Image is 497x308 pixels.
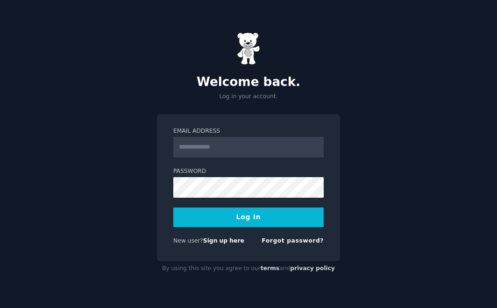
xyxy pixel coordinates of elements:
[290,265,335,272] a: privacy policy
[262,237,324,244] a: Forgot password?
[173,167,324,176] label: Password
[173,127,324,136] label: Email Address
[173,237,203,244] span: New user?
[203,237,244,244] a: Sign up here
[173,208,324,227] button: Log In
[157,75,340,90] h2: Welcome back.
[261,265,279,272] a: terms
[237,32,260,65] img: Gummy Bear
[157,261,340,276] div: By using this site you agree to our and
[157,93,340,101] p: Log in your account.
